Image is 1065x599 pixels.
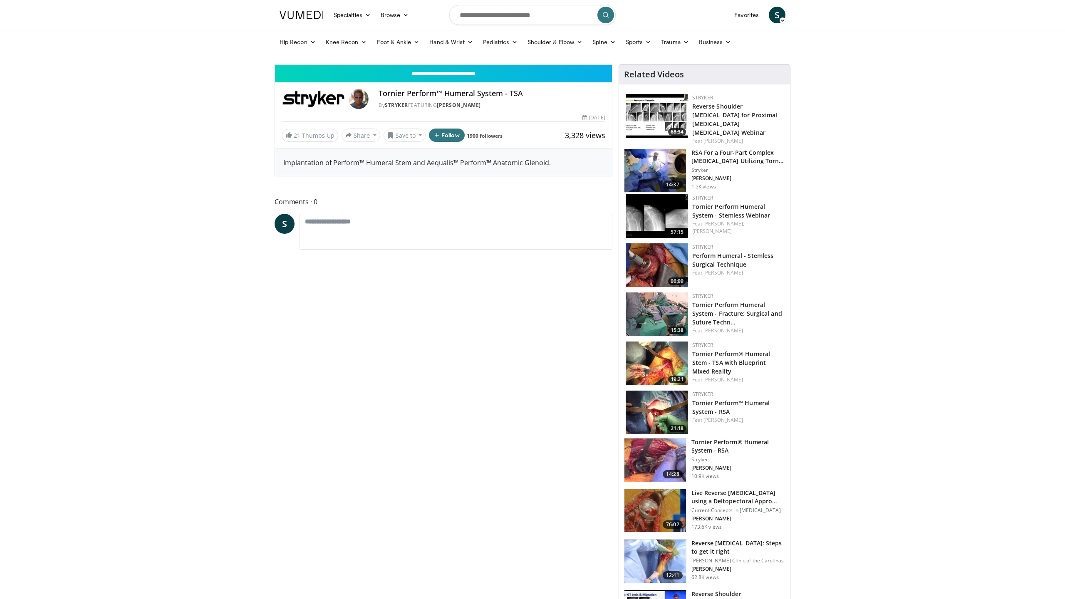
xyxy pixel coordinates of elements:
a: [PERSON_NAME] [703,376,743,383]
div: Feat. [692,416,783,424]
button: Share [342,129,380,142]
a: Trauma [656,34,694,50]
h3: Live Reverse [MEDICAL_DATA] using a Deltopectoral Appro… [691,489,785,505]
a: 76:02 Live Reverse [MEDICAL_DATA] using a Deltopectoral Appro… Current Concepts in [MEDICAL_DATA]... [624,489,785,533]
span: 14:37 [663,181,683,189]
a: [PERSON_NAME], [703,220,744,227]
p: 62.8K views [691,574,719,581]
img: 1b08e39d-474a-4fe3-8849-43e69b265824.150x105_q85_crop-smart_upscale.jpg [626,342,688,385]
a: 12:41 Reverse [MEDICAL_DATA]: Steps to get it right [PERSON_NAME] Clinic of the Carolinas [PERSON... [624,539,785,583]
img: df0f1406-0bb0-472e-a021-c1964535cf7e.150x105_q85_crop-smart_upscale.jpg [624,149,686,192]
div: Implantation of Perform™ Humeral Stem and Aequalis™ Perform™ Anatomic Glenoid. [275,149,612,176]
a: Stryker [692,243,713,250]
a: Spine [587,34,620,50]
a: 57:15 [626,194,688,238]
input: Search topics, interventions [449,5,616,25]
p: [PERSON_NAME] Clinic of the Carolinas [691,557,785,564]
h4: Tornier Perform™ Humeral System - TSA [379,89,605,98]
a: Hand & Wrist [424,34,478,50]
img: 684033_3.png.150x105_q85_crop-smart_upscale.jpg [624,489,686,532]
a: Favorites [729,7,764,23]
p: [PERSON_NAME] [691,465,785,471]
span: 06:09 [668,277,686,285]
a: [PERSON_NAME] [703,269,743,276]
div: [DATE] [582,114,605,121]
a: 68:34 [626,94,688,138]
a: 06:09 [626,243,688,287]
a: Business [694,34,736,50]
img: 5590996b-cb48-4399-9e45-1e14765bb8fc.150x105_q85_crop-smart_upscale.jpg [626,94,688,138]
span: 57:15 [668,228,686,236]
div: Feat. [692,137,783,145]
span: 12:41 [663,571,683,579]
p: 10.9K views [691,473,719,480]
img: fd96287c-ce25-45fb-ab34-2dcfaf53e3ee.150x105_q85_crop-smart_upscale.jpg [626,243,688,287]
a: 19:21 [626,342,688,385]
a: S [769,7,785,23]
a: Pediatrics [478,34,523,50]
div: Feat. [692,376,783,384]
a: Tornier Perform® Humeral Stem - TSA with Blueprint Mixed Reality [692,350,770,375]
img: 3ae8161b-4f83-4edc-aac2-d9c3cbe12a04.150x105_q85_crop-smart_upscale.jpg [626,194,688,238]
a: Tornier Perform Humeral System - Stemless Webinar [692,203,770,219]
a: 21 Thumbs Up [282,129,338,142]
a: [PERSON_NAME] [703,327,743,334]
p: Current Concepts in [MEDICAL_DATA] [691,507,785,514]
div: Feat. [692,269,783,277]
a: Specialties [329,7,376,23]
a: Stryker [385,101,408,109]
span: Comments 0 [275,196,612,207]
a: Tornier Perform Humeral System - Fracture: Surgical and Suture Techn… [692,301,782,326]
a: 21:18 [626,391,688,434]
span: 21 [294,131,300,139]
a: Sports [621,34,656,50]
a: Foot & Ankle [372,34,425,50]
a: 14:28 Tornier Perform® Humeral System - RSA Stryker [PERSON_NAME] 10.9K views [624,438,785,482]
span: 15:38 [668,327,686,334]
p: [PERSON_NAME] [691,566,785,572]
a: [PERSON_NAME] [692,228,732,235]
a: 14:37 RSA For a Four-Part Complex [MEDICAL_DATA] Utilizing Torn… Stryker [PERSON_NAME] 1.5K views [624,149,785,193]
a: Browse [376,7,414,23]
a: Hip Recon [275,34,321,50]
img: c16ff475-65df-4a30-84a2-4b6c3a19e2c7.150x105_q85_crop-smart_upscale.jpg [624,438,686,482]
a: Perform Humeral - Stemless Surgical Technique [692,252,774,268]
h4: Related Videos [624,69,684,79]
p: Stryker [691,456,785,463]
h3: Reverse [MEDICAL_DATA]: Steps to get it right [691,539,785,556]
p: Stryker [691,167,785,173]
a: Reverse Shoulder [MEDICAL_DATA] for Proximal [MEDICAL_DATA] [MEDICAL_DATA] Webinar [692,102,778,136]
a: Stryker [692,194,713,201]
a: Stryker [692,391,713,398]
img: VuMedi Logo [280,11,324,19]
a: Stryker [692,292,713,299]
a: Tornier Perform™ Humeral System - RSA [692,399,770,416]
a: Stryker [692,342,713,349]
a: S [275,214,295,234]
img: Avatar [349,89,369,109]
a: Knee Recon [321,34,372,50]
img: 49870a89-1289-4bcf-be89-66894a47fa98.150x105_q85_crop-smart_upscale.jpg [626,292,688,336]
img: Stryker [282,89,345,109]
a: 1900 followers [467,132,503,139]
button: Follow [429,129,465,142]
div: Feat. [692,327,783,334]
p: 1.5K views [691,183,716,190]
img: 326034_0000_1.png.150x105_q85_crop-smart_upscale.jpg [624,540,686,583]
p: 173.6K views [691,524,722,530]
p: [PERSON_NAME] [691,175,785,182]
video-js: Video Player [275,64,612,65]
span: 68:34 [668,128,686,136]
span: 19:21 [668,376,686,383]
span: 76:02 [663,520,683,529]
span: 14:28 [663,470,683,478]
a: 15:38 [626,292,688,336]
a: [PERSON_NAME] [703,137,743,144]
a: [PERSON_NAME] [437,101,481,109]
span: 21:18 [668,425,686,432]
a: [PERSON_NAME] [703,416,743,423]
button: Save to [384,129,426,142]
a: Stryker [692,94,713,101]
